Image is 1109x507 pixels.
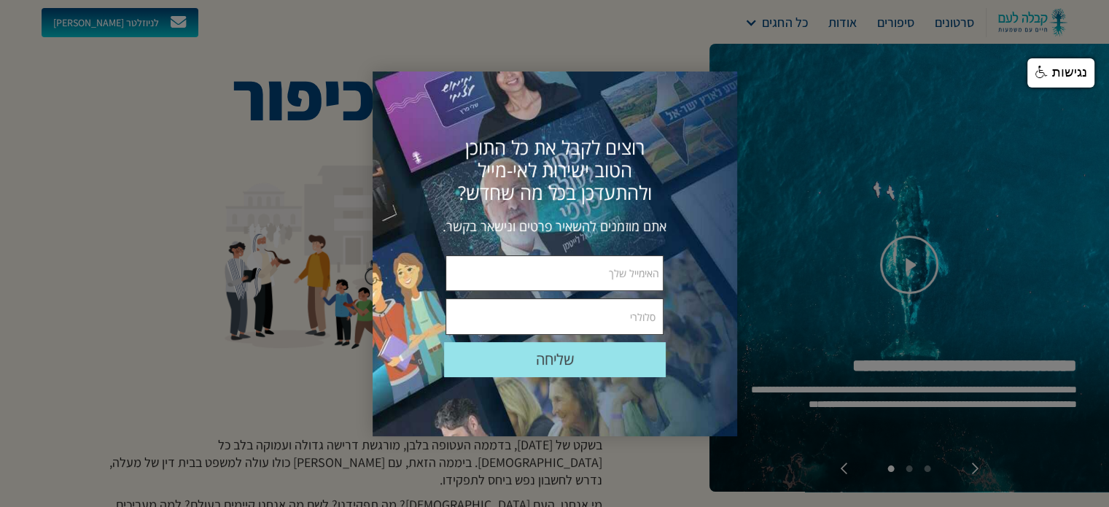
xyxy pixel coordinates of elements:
input: האימייל שלך [445,255,664,292]
span: אתם מוזמנים להשאיר פרטים ונישאר בקשר. [443,217,666,235]
div: אתם מוזמנים להשאיר פרטים ונישאר בקשר. [438,217,672,235]
a: נגישות [1027,58,1094,88]
img: נגישות [1035,66,1048,79]
span: נגישות [1052,65,1087,80]
span: רוצים לקבל את כל התוכן הטוב ישירות לאי-מייל ולהתעדכן בכל מה שחדש? [458,134,652,206]
input: סלולרי [445,298,664,335]
div: שלח [444,342,665,376]
div: רוצים לקבל את כל התוכן הטוב ישירות לאי-מייל ולהתעדכן בכל מה שחדש? [444,136,666,204]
